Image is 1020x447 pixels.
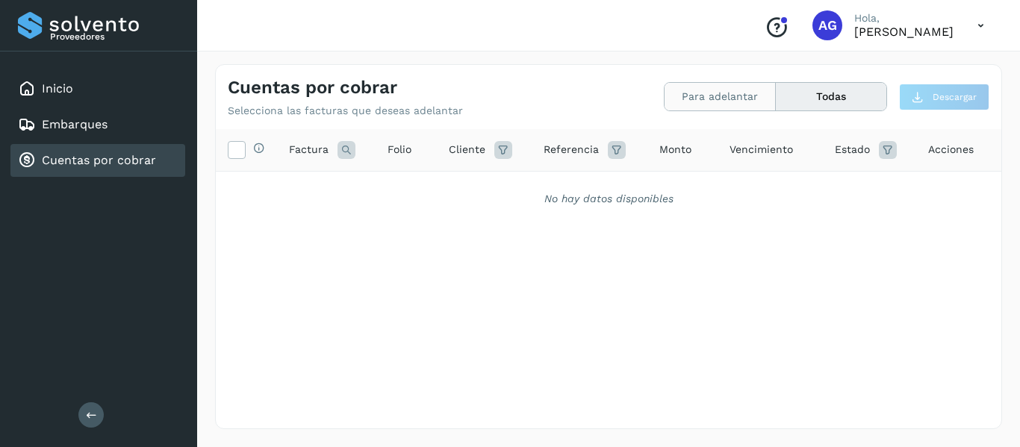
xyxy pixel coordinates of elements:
[933,90,977,104] span: Descargar
[544,142,599,157] span: Referencia
[854,12,954,25] p: Hola,
[10,144,185,177] div: Cuentas por cobrar
[659,142,691,157] span: Monto
[289,142,329,157] span: Factura
[835,142,870,157] span: Estado
[10,108,185,141] div: Embarques
[388,142,411,157] span: Folio
[42,117,108,131] a: Embarques
[228,77,397,99] h4: Cuentas por cobrar
[928,142,974,157] span: Acciones
[730,142,793,157] span: Vencimiento
[235,191,982,207] div: No hay datos disponibles
[776,83,886,110] button: Todas
[228,104,463,117] p: Selecciona las facturas que deseas adelantar
[449,142,485,157] span: Cliente
[50,31,179,42] p: Proveedores
[899,84,989,110] button: Descargar
[42,81,73,96] a: Inicio
[42,153,156,167] a: Cuentas por cobrar
[854,25,954,39] p: ALFONSO García Flores
[10,72,185,105] div: Inicio
[665,83,776,110] button: Para adelantar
